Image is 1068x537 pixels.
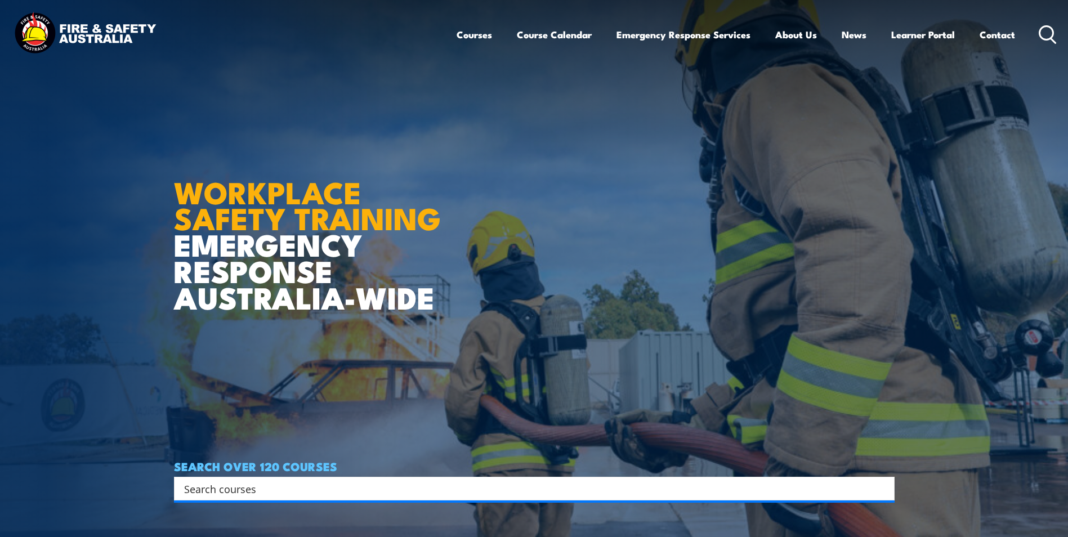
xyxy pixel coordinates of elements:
form: Search form [186,481,872,496]
a: About Us [775,20,817,50]
h1: EMERGENCY RESPONSE AUSTRALIA-WIDE [174,150,449,310]
button: Search magnifier button [875,481,891,496]
h4: SEARCH OVER 120 COURSES [174,460,895,472]
strong: WORKPLACE SAFETY TRAINING [174,168,441,241]
a: News [842,20,866,50]
a: Learner Portal [891,20,955,50]
input: Search input [184,480,870,497]
a: Emergency Response Services [616,20,750,50]
a: Course Calendar [517,20,592,50]
a: Contact [980,20,1015,50]
a: Courses [457,20,492,50]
